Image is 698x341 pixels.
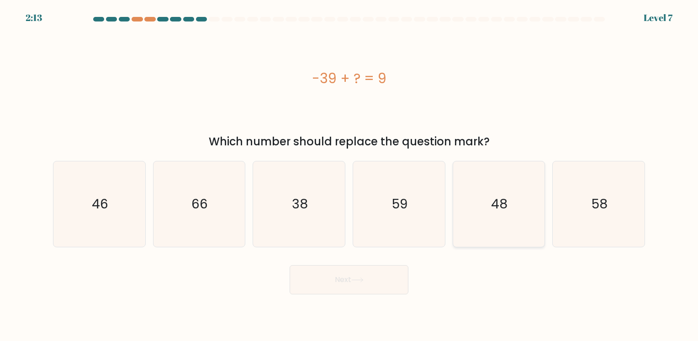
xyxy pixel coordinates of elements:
text: 46 [92,195,108,213]
text: 66 [192,195,208,213]
text: 38 [292,195,308,213]
button: Next [290,265,408,294]
text: 59 [392,195,407,213]
text: 48 [492,195,508,213]
div: 2:13 [26,11,42,25]
div: -39 + ? = 9 [53,68,645,89]
text: 58 [592,195,608,213]
div: Level 7 [644,11,672,25]
div: Which number should replace the question mark? [58,133,640,150]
